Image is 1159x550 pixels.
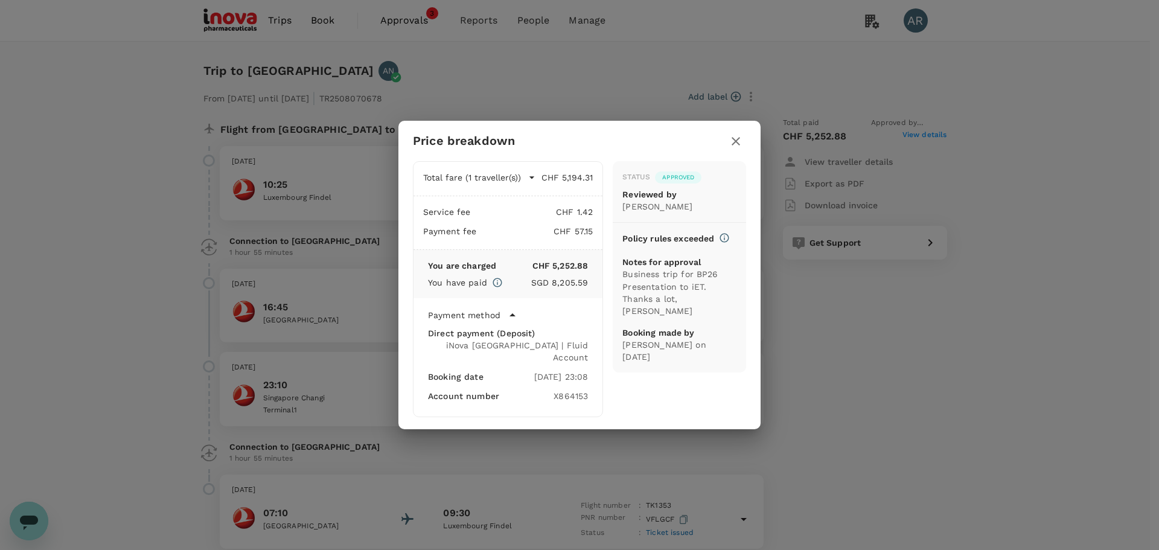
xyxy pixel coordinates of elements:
[423,171,521,184] p: Total fare (1 traveller(s))
[428,327,588,339] div: Direct payment (Deposit)
[535,171,593,184] p: CHF 5,194.31
[622,171,650,184] div: Status
[413,131,515,150] h6: Price breakdown
[423,171,535,184] button: Total fare (1 traveller(s))
[655,173,701,182] span: Approved
[622,200,736,213] p: [PERSON_NAME]
[622,256,736,268] p: Notes for approval
[428,390,554,402] div: Account number
[428,339,588,363] div: iNova [GEOGRAPHIC_DATA] | Fluid Account
[477,225,593,237] p: CHF 57.15
[428,260,496,272] p: You are charged
[428,309,500,321] p: Payment method
[622,268,736,316] p: Business trip for BP26 Presentation to iET. Thanks a lot, [PERSON_NAME]
[471,206,593,218] p: CHF 1.42
[423,206,471,218] p: Service fee
[554,390,588,402] div: X864153
[428,371,534,383] div: Booking date
[423,225,477,237] p: Payment fee
[622,339,736,363] p: [PERSON_NAME] on [DATE]
[503,277,588,289] p: SGD 8,205.59
[622,327,736,339] p: Booking made by
[496,260,588,272] p: CHF 5,252.88
[622,232,714,245] p: Policy rules exceeded
[428,277,487,289] p: You have paid
[622,188,736,200] p: Reviewed by
[534,371,589,383] div: [DATE] 23:08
